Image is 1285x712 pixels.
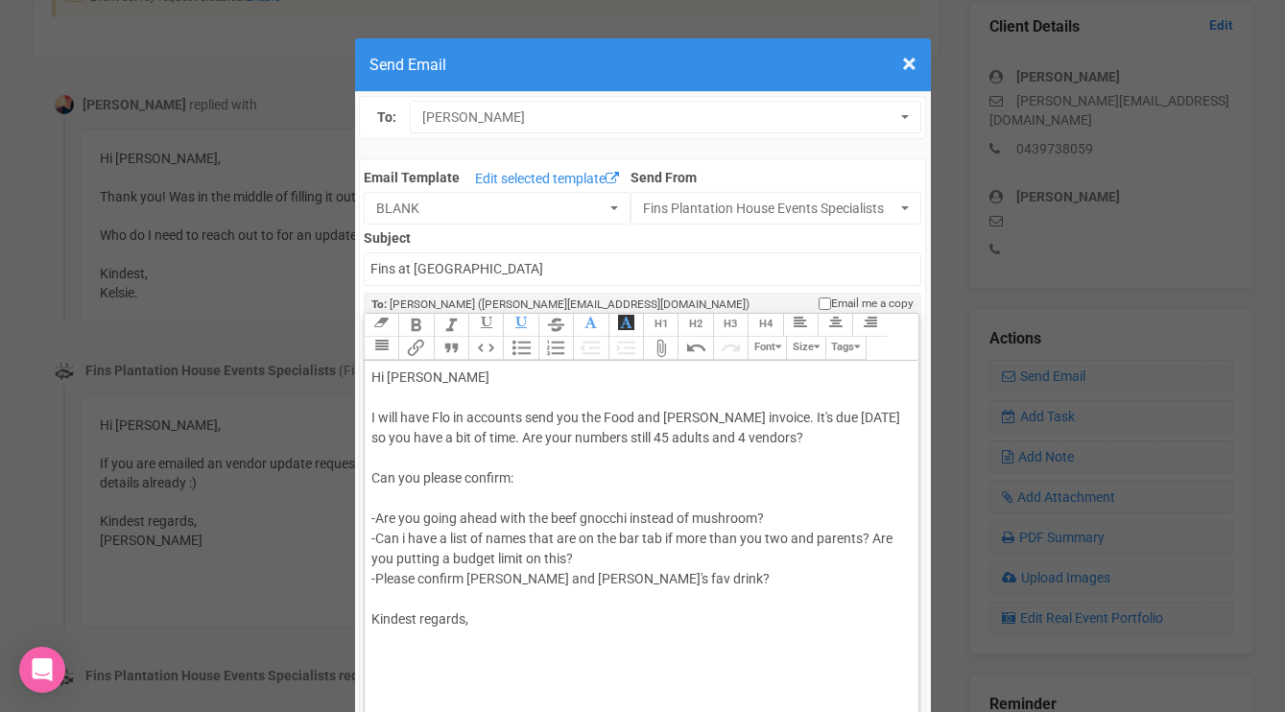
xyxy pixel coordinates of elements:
[573,314,607,337] button: Font Colour
[748,337,786,360] button: Font
[573,337,607,360] button: Decrease Level
[434,337,468,360] button: Quote
[678,314,712,337] button: Heading 2
[643,314,678,337] button: Heading 1
[852,314,887,337] button: Align Right
[713,337,748,360] button: Redo
[631,164,922,187] label: Send From
[538,314,573,337] button: Strikethrough
[434,314,468,337] button: Italic
[538,337,573,360] button: Numbers
[369,53,916,77] h4: Send Email
[759,318,773,330] span: H4
[371,368,905,670] div: Hi [PERSON_NAME] I will have Flo in accounts send you the Food and [PERSON_NAME] invoice. It's du...
[398,314,433,337] button: Bold
[643,337,678,360] button: Attach Files
[786,337,824,360] button: Size
[643,199,897,218] span: Fins Plantation House Events Specialists
[503,337,537,360] button: Bullets
[468,314,503,337] button: Underline
[724,318,737,330] span: H3
[825,337,867,360] button: Tags
[503,314,537,337] button: Underline Colour
[398,337,433,360] button: Link
[377,107,396,128] label: To:
[831,296,914,312] span: Email me a copy
[608,314,643,337] button: Font Background
[390,297,750,311] span: [PERSON_NAME] ([PERSON_NAME][EMAIL_ADDRESS][DOMAIN_NAME])
[689,318,702,330] span: H2
[371,510,892,586] span: -Are you going ahead with the beef gnocchi instead of mushroom? -Can i have a list of names that ...
[713,314,748,337] button: Heading 3
[818,314,852,337] button: Align Center
[371,297,387,311] strong: To:
[468,337,503,360] button: Code
[19,647,65,693] div: Open Intercom Messenger
[364,168,460,187] label: Email Template
[470,168,624,192] a: Edit selected template
[654,318,668,330] span: H1
[364,314,398,337] button: Clear Formatting at cursor
[376,199,606,218] span: BLANK
[748,314,782,337] button: Heading 4
[783,314,818,337] button: Align Left
[902,48,916,80] span: ×
[364,337,398,360] button: Align Justified
[422,107,896,127] span: [PERSON_NAME]
[608,337,643,360] button: Increase Level
[364,225,921,248] label: Subject
[678,337,712,360] button: Undo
